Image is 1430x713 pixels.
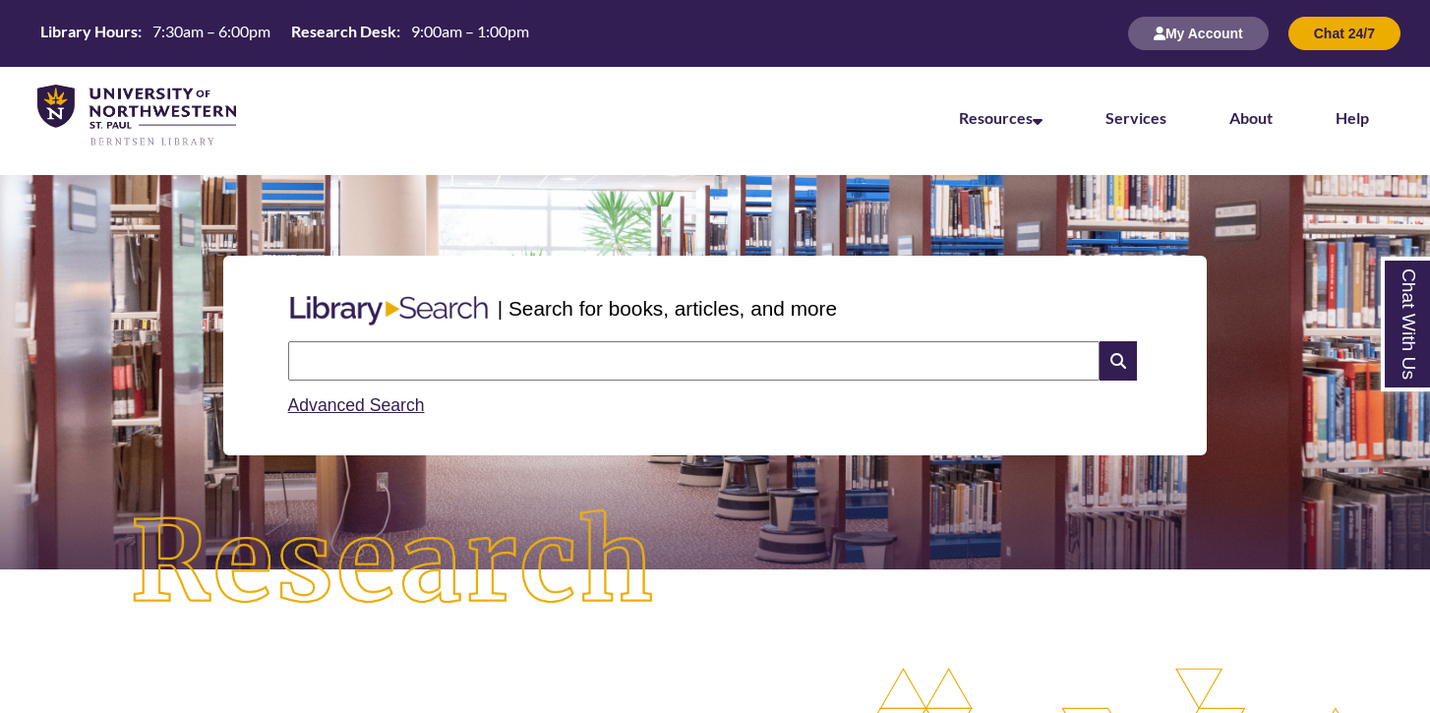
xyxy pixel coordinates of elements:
[72,451,715,675] img: Research
[1128,25,1269,41] a: My Account
[37,85,236,148] img: UNWSP Library Logo
[959,108,1043,127] a: Resources
[1229,108,1273,127] a: About
[283,21,403,42] th: Research Desk:
[1105,108,1166,127] a: Services
[280,288,498,333] img: Libary Search
[411,22,529,40] span: 9:00am – 1:00pm
[1288,25,1400,41] a: Chat 24/7
[288,395,425,415] a: Advanced Search
[32,21,145,42] th: Library Hours:
[1100,341,1137,381] i: Search
[32,21,537,47] a: Hours Today
[498,293,837,324] p: | Search for books, articles, and more
[32,21,537,45] table: Hours Today
[1288,17,1400,50] button: Chat 24/7
[152,22,270,40] span: 7:30am – 6:00pm
[1128,17,1269,50] button: My Account
[1336,108,1369,127] a: Help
